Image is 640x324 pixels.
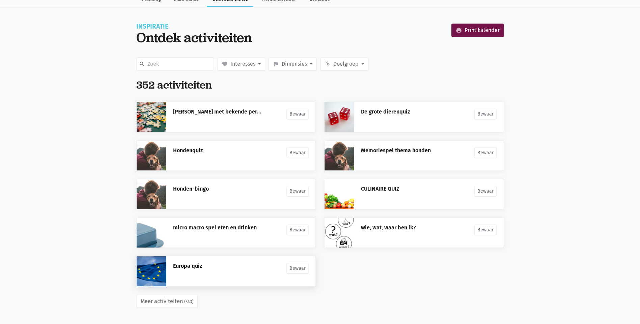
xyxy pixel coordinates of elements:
a: Bewaar [474,148,497,158]
a: Honden-bingo [173,186,209,192]
a: Bewaar [286,263,309,273]
a: Bewaar [286,109,309,119]
a: CULINAIRE QUIZ [361,186,399,192]
span: Dimensies [282,60,307,68]
a: Bewaar [286,225,309,235]
a: Bewaar [474,225,497,235]
a: Memoriespel thema honden [361,147,431,154]
i: favorite [222,61,228,67]
button: favorite Interesses [217,57,265,71]
i: flag [273,61,279,67]
a: Print kalender [451,24,504,37]
div: Ontdek activiteiten [136,30,252,45]
a: micro macro spel eten en drinken [173,224,257,231]
div: Inspiratie [136,24,252,30]
i: print [456,27,462,33]
button: emoji_people Doelgroep [320,57,368,71]
i: emoji_people [325,61,331,67]
a: De grote dierenquiz [361,108,410,115]
a: Bewaar [474,186,497,196]
a: Bewaar [286,148,309,158]
a: Bewaar [474,109,497,119]
span: Doelgroep [333,60,359,68]
small: (343) [184,298,193,305]
a: [PERSON_NAME] met bekende personen [173,108,272,115]
input: Zoek [136,57,214,71]
a: Bewaar [286,186,309,196]
button: Meer activiteiten(343) [136,295,198,308]
a: Hondenquiz [173,147,203,154]
h2: 352 activiteiten [136,79,212,91]
button: flag Dimensies [269,57,317,71]
i: search [139,61,145,67]
span: Interesses [230,60,255,68]
a: wie, wat, waar ben ik? [361,224,416,231]
a: Europa quiz [173,263,202,269]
